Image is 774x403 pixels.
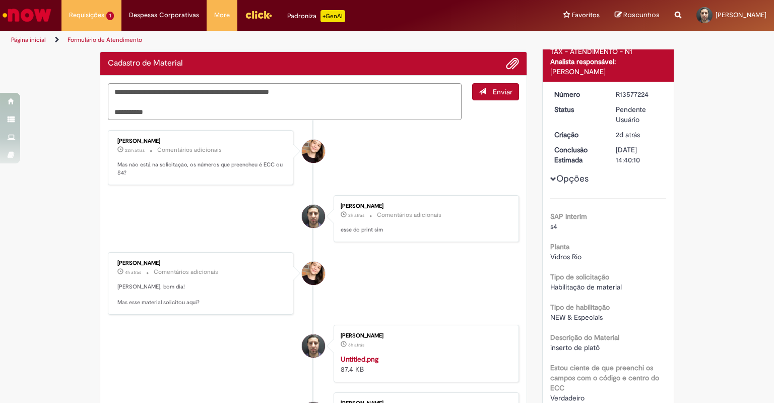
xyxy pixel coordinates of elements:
[616,145,663,165] div: [DATE] 14:40:10
[550,252,582,261] span: Vidros Rio
[550,313,603,322] span: NEW & Especiais
[550,303,610,312] b: Tipo de habilitação
[550,242,569,251] b: Planta
[106,12,114,20] span: 1
[547,104,609,114] dt: Status
[125,269,141,275] span: 4h atrás
[472,83,519,100] button: Enviar
[125,147,145,153] time: 01/10/2025 12:54:17
[341,354,508,374] div: 87.4 KB
[550,333,619,342] b: Descrição do Material
[550,46,667,56] div: TAX - ATENDIMENTO - N1
[245,7,272,22] img: click_logo_yellow_360x200.png
[716,11,766,19] span: [PERSON_NAME]
[341,203,508,209] div: [PERSON_NAME]
[550,222,557,231] span: s4
[547,89,609,99] dt: Número
[117,138,285,144] div: [PERSON_NAME]
[550,67,667,77] div: [PERSON_NAME]
[117,283,285,307] p: [PERSON_NAME], bom dia! Mas esse material solicitou aqui?
[8,31,508,49] ul: Trilhas de página
[615,11,660,20] a: Rascunhos
[550,363,659,392] b: Estou ciente de que preenchi os campos com o código e centro do ECC
[550,343,600,352] span: inserto de platô
[493,87,512,96] span: Enviar
[108,83,462,121] textarea: Digite sua mensagem aqui...
[302,205,325,228] div: Gabriel De Oliveira Peres
[616,89,663,99] div: R13577224
[547,130,609,140] dt: Criação
[348,342,364,348] time: 01/10/2025 07:31:41
[117,161,285,177] p: Mas não está na solicitação, os números que preencheu é ECC ou S4?
[572,10,600,20] span: Favoritos
[214,10,230,20] span: More
[117,260,285,266] div: [PERSON_NAME]
[341,333,508,339] div: [PERSON_NAME]
[69,10,104,20] span: Requisições
[550,56,667,67] div: Analista responsável:
[348,342,364,348] span: 6h atrás
[287,10,345,22] div: Padroniza
[506,57,519,70] button: Adicionar anexos
[302,262,325,285] div: Sabrina De Vasconcelos
[68,36,142,44] a: Formulário de Atendimento
[616,104,663,125] div: Pendente Usuário
[341,355,378,364] a: Untitled.png
[616,130,640,139] span: 2d atrás
[377,211,441,219] small: Comentários adicionais
[550,393,585,402] span: Verdadeiro
[125,269,141,275] time: 01/10/2025 09:36:34
[154,268,218,276] small: Comentários adicionais
[341,226,508,234] p: esse do print sim
[616,130,640,139] time: 29/09/2025 14:23:37
[302,334,325,358] div: Gabriel De Oliveira Peres
[125,147,145,153] span: 22m atrás
[108,59,183,68] h2: Cadastro de Material Histórico de tíquete
[129,10,199,20] span: Despesas Corporativas
[348,212,364,218] time: 01/10/2025 11:18:17
[550,212,587,221] b: SAP Interim
[1,5,53,25] img: ServiceNow
[320,10,345,22] p: +GenAi
[11,36,46,44] a: Página inicial
[550,272,609,281] b: Tipo de solicitação
[157,146,222,154] small: Comentários adicionais
[547,145,609,165] dt: Conclusão Estimada
[616,130,663,140] div: 29/09/2025 14:23:37
[550,282,622,292] span: Habilitação de material
[348,212,364,218] span: 2h atrás
[623,10,660,20] span: Rascunhos
[302,140,325,163] div: Sabrina De Vasconcelos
